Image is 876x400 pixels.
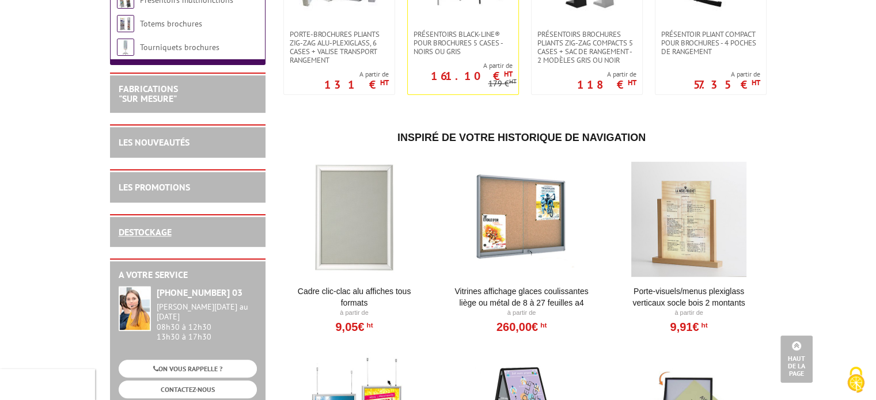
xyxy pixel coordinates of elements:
[157,287,242,298] strong: [PHONE_NUMBER] 03
[119,380,257,398] a: CONTACTEZ-NOUS
[618,285,760,308] a: Porte-Visuels/Menus Plexiglass Verticaux Socle Bois 2 Montants
[450,308,593,318] p: À partir de
[538,321,547,329] sup: HT
[670,323,707,330] a: 9,91€HT
[397,132,646,143] span: Inspiré de votre historique de navigation
[618,308,760,318] p: À partir de
[693,70,760,79] span: A partir de
[290,30,389,64] span: Porte-Brochures pliants ZIG-ZAG Alu-Plexiglass, 6 cases + valise transport rangement
[117,15,134,32] img: Totems brochures
[117,39,134,56] img: Tourniquets brochures
[577,81,636,88] p: 118 €
[119,286,151,331] img: widget-service.jpg
[324,70,389,79] span: A partir de
[488,79,517,88] p: 179 €
[661,30,760,56] span: Présentoir pliant compact pour brochures - 4 poches de rangement
[283,308,426,318] p: À partir de
[496,323,547,330] a: 260,00€HT
[335,323,373,330] a: 9,05€HT
[119,136,189,148] a: LES NOUVEAUTÉS
[699,321,707,329] sup: HT
[364,321,373,329] sup: HT
[284,30,395,64] a: Porte-Brochures pliants ZIG-ZAG Alu-Plexiglass, 6 cases + valise transport rangement
[414,30,513,56] span: Présentoirs Black-Line® pour brochures 5 Cases - Noirs ou Gris
[504,69,513,79] sup: HT
[836,361,876,400] button: Cookies (fenêtre modale)
[841,365,870,394] img: Cookies (fenêtre modale)
[380,78,389,87] sup: HT
[780,336,813,383] a: Haut de la page
[450,285,593,308] a: Vitrines affichage glaces coulissantes liège ou métal de 8 à 27 feuilles A4
[119,270,257,280] h2: A votre service
[119,83,178,105] a: FABRICATIONS"Sur Mesure"
[157,302,257,322] div: [PERSON_NAME][DATE] au [DATE]
[693,81,760,88] p: 57.35 €
[283,285,426,308] a: Cadre Clic-Clac Alu affiches tous formats
[628,78,636,87] sup: HT
[532,30,642,64] a: Présentoirs brochures pliants Zig-Zag compacts 5 cases + sac de rangement - 2 Modèles Gris ou Noir
[324,81,389,88] p: 131 €
[140,18,202,29] a: Totems brochures
[537,30,636,64] span: Présentoirs brochures pliants Zig-Zag compacts 5 cases + sac de rangement - 2 Modèles Gris ou Noir
[140,42,219,52] a: Tourniquets brochures
[408,30,518,56] a: Présentoirs Black-Line® pour brochures 5 Cases - Noirs ou Gris
[752,78,760,87] sup: HT
[119,360,257,378] a: ON VOUS RAPPELLE ?
[157,302,257,342] div: 08h30 à 12h30 13h30 à 17h30
[119,226,172,238] a: DESTOCKAGE
[509,77,517,85] sup: HT
[408,61,513,70] span: A partir de
[655,30,766,56] a: Présentoir pliant compact pour brochures - 4 poches de rangement
[577,70,636,79] span: A partir de
[119,181,190,193] a: LES PROMOTIONS
[431,73,513,79] p: 161.10 €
